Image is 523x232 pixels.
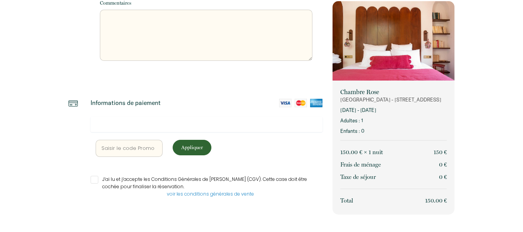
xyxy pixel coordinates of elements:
[175,144,209,151] p: Appliquer
[96,120,318,128] iframe: Cadre de saisie sécurisé pour le paiement par carte
[96,140,163,157] input: Saisir le code Promo
[173,140,211,155] button: Appliquer
[91,99,161,107] p: Informations de paiement
[425,197,447,204] span: 150.00 €
[340,148,383,157] p: 150.00 € × 1 nuit
[279,99,292,107] img: visa-card
[340,107,447,114] p: [DATE] - [DATE]
[434,148,447,157] p: 150 €
[340,127,447,135] p: Enfants : 0
[340,160,381,169] p: Frais de ménage
[167,191,254,197] a: voir les conditions générales de vente
[295,99,307,107] img: mastercard
[340,172,376,182] p: Taxe de séjour
[69,99,78,108] img: credit-card
[439,172,447,182] p: 0 €
[340,117,447,124] p: Adultes : 1
[310,99,322,107] img: amex
[439,160,447,169] p: 0 €
[333,1,454,82] img: rental-image
[340,96,447,103] p: [GEOGRAPHIC_DATA] - [STREET_ADDRESS]
[340,88,447,96] p: Chambre Rose
[340,197,353,204] span: Total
